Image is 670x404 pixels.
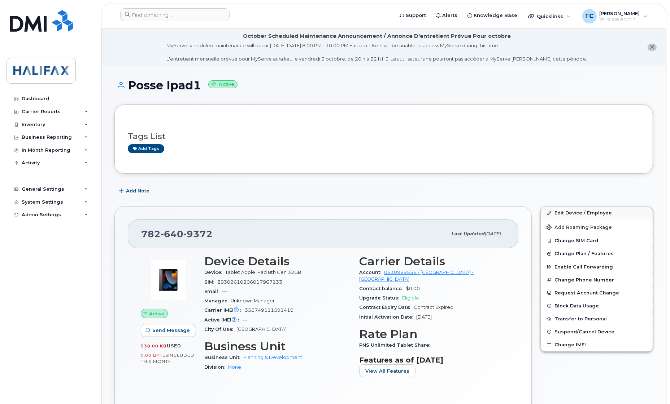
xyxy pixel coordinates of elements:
span: Contract Expired [414,305,453,310]
span: SIM [204,279,217,285]
span: PNS Unlimited Tablet Share [359,342,433,348]
h3: Device Details [204,255,351,268]
a: Edit Device / Employee [541,207,653,219]
span: Active IMEI [204,317,243,323]
button: Add Note [114,185,156,197]
span: Division [204,364,228,370]
span: Initial Activation Date [359,314,416,320]
div: MyServe scheduled maintenance will occur [DATE][DATE] 8:00 PM - 10:00 PM Eastern. Users will be u... [167,42,587,62]
span: [DATE] [484,231,501,236]
span: used [167,343,181,348]
span: 0.00 Bytes [141,353,168,358]
span: Contract Expiry Date [359,305,414,310]
span: — [222,289,227,294]
h3: Carrier Details [359,255,505,268]
button: Suspend/Cancel Device [541,325,653,338]
span: [DATE] [416,314,432,320]
span: Suspend/Cancel Device [554,329,614,334]
img: image20231002-3703462-1u43ywx.jpeg [147,258,190,302]
button: close notification [648,44,657,51]
button: Change IMEI [541,338,653,351]
span: 89302610206017967133 [217,279,282,285]
span: Account [359,270,384,275]
span: Device [204,270,225,275]
span: View All Features [365,368,409,374]
button: View All Features [359,364,416,377]
button: Enable Call Forwarding [541,261,653,274]
h1: Posse Ipad1 [114,79,653,92]
button: Change Phone Number [541,274,653,287]
span: Add Roaming Package [547,225,612,231]
a: Add tags [128,144,164,153]
button: Request Account Change [541,287,653,299]
button: Send Message [141,324,196,337]
span: Tablet Apple iPad 8th Gen 32GB [225,270,301,275]
span: Unknown Manager [231,298,275,303]
span: Change Plan / Features [554,251,614,257]
span: 782 [141,228,213,239]
span: 640 [161,228,183,239]
span: Eligible [402,295,419,301]
button: Transfer to Personal [541,312,653,325]
button: Block Data Usage [541,299,653,312]
span: $0.00 [406,286,420,291]
span: Business Unit [204,355,243,360]
span: Contract balance [359,286,406,291]
span: Email [204,289,222,294]
span: Add Note [126,187,149,194]
button: Change Plan / Features [541,247,653,260]
h3: Rate Plan [359,328,505,341]
span: 538.00 KB [141,343,167,348]
span: Upgrade Status [359,295,402,301]
span: Enable Call Forwarding [554,264,613,270]
a: 0530989556 - [GEOGRAPHIC_DATA] - [GEOGRAPHIC_DATA] [359,270,474,281]
span: Carrier IMEI [204,307,245,313]
span: Send Message [152,327,190,334]
span: Active [149,310,165,317]
span: 9372 [183,228,213,239]
h3: Tags List [128,132,640,141]
h3: Business Unit [204,340,351,353]
a: None [228,364,241,370]
small: Active [208,80,238,89]
span: — [243,317,247,323]
span: [GEOGRAPHIC_DATA] [236,327,287,332]
button: Change SIM Card [541,234,653,247]
iframe: Messenger Launcher [639,373,665,399]
div: October Scheduled Maintenance Announcement / Annonce D'entretient Prévue Pour octobre [243,32,511,40]
span: Manager [204,298,231,303]
h3: Features as of [DATE] [359,356,505,364]
span: City Of Use [204,327,236,332]
span: 356749111591410 [245,307,293,313]
a: Planning & Development [243,355,302,360]
button: Add Roaming Package [541,219,653,234]
span: Last updated [451,231,484,236]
